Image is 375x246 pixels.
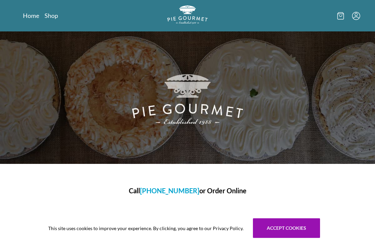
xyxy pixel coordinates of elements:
img: logo [167,5,208,24]
a: [PHONE_NUMBER] [140,187,199,195]
button: Menu [352,12,360,20]
h1: Call or Order Online [31,186,344,196]
a: Shop [45,11,58,20]
button: Accept cookies [253,218,320,238]
a: Logo [167,5,208,26]
span: This site uses cookies to improve your experience. By clicking, you agree to our Privacy Policy. [48,225,243,232]
a: Home [23,11,39,20]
